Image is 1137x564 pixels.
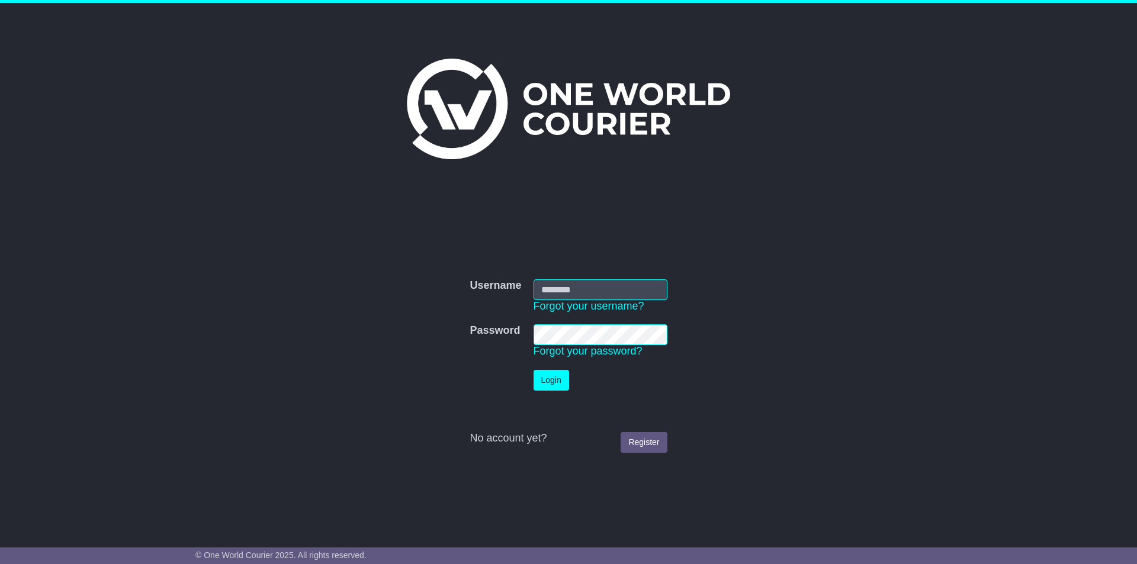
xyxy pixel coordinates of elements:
span: © One World Courier 2025. All rights reserved. [195,550,367,560]
div: No account yet? [470,432,667,445]
label: Password [470,324,520,337]
button: Login [534,370,569,391]
a: Forgot your password? [534,345,643,357]
a: Forgot your username? [534,300,644,312]
img: One World [407,59,730,159]
label: Username [470,279,521,292]
a: Register [621,432,667,453]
